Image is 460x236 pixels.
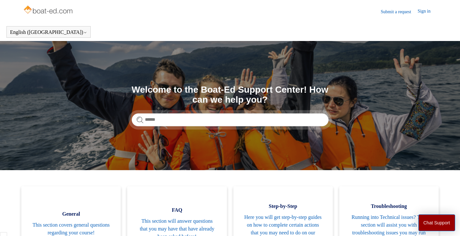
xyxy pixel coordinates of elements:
button: Chat Support [418,214,455,231]
span: General [31,210,111,218]
span: Step-by-Step [243,202,323,210]
h1: Welcome to the Boat-Ed Support Center! How can we help you? [132,85,329,105]
a: Submit a request [381,8,418,15]
input: Search [132,113,329,126]
span: Troubleshooting [349,202,429,210]
a: Sign in [418,8,437,15]
button: English ([GEOGRAPHIC_DATA]) [10,29,87,35]
img: Boat-Ed Help Center home page [23,4,74,17]
span: FAQ [137,206,217,214]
